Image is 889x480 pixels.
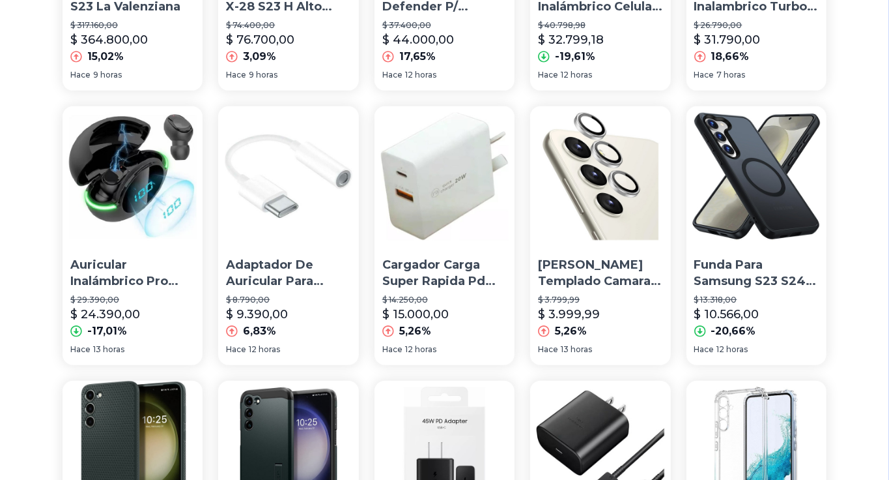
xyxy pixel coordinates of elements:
[87,323,127,339] p: -17,01%
[711,49,750,65] p: 18,66%
[70,305,140,323] p: $ 24.390,00
[686,106,826,247] img: Funda Para Samsung S23 S24 Ultra Plus Compatible Magsafe
[405,344,436,355] span: 12 horas
[382,305,449,323] p: $ 15.000,00
[70,70,91,80] span: Hace
[382,20,507,31] p: $ 37.400,00
[63,106,203,247] img: Auricular Inalámbrico Pro Táctil Para Samsung S22 S23 S24
[399,49,436,65] p: 17,65%
[226,344,246,355] span: Hace
[93,344,124,355] span: 13 horas
[694,295,819,305] p: $ 13.318,00
[382,70,402,80] span: Hace
[694,70,714,80] span: Hace
[243,323,276,339] p: 6,83%
[70,295,195,305] p: $ 29.390,00
[555,323,587,339] p: 5,26%
[374,106,515,365] a: Cargador Carga Super Rapida Pd 20w Para S23 S22 S21 S20feCargador Carga Super Rapida Pd 20w Para ...
[694,305,759,323] p: $ 10.566,00
[405,70,436,80] span: 12 horas
[382,344,402,355] span: Hace
[63,106,203,365] a: Auricular Inalámbrico Pro Táctil Para Samsung S22 S23 S24Auricular Inalámbrico Pro Táctil Para Sa...
[538,295,662,305] p: $ 3.799,99
[561,70,592,80] span: 12 horas
[538,31,604,49] p: $ 32.799,18
[218,106,358,247] img: Adaptador De Auricular Para Samsung S22/ S23/ S24/ Ultra
[226,257,350,290] p: Adaptador De Auricular Para Samsung S22/ S23/ S24/ Ultra
[711,323,756,339] p: -20,66%
[530,106,670,365] a: Vidrio Templado Camara Para Samsung S23 S23 Plus Ultra [PERSON_NAME] Templado Camara Para Samsung...
[249,70,277,80] span: 9 horas
[538,305,600,323] p: $ 3.999,99
[226,31,294,49] p: $ 76.700,00
[717,70,746,80] span: 7 horas
[686,106,826,365] a: Funda Para Samsung S23 S24 Ultra Plus Compatible MagsafeFunda Para Samsung S23 S24 Ultra Plus Com...
[70,257,195,290] p: Auricular Inalámbrico Pro Táctil Para Samsung S22 S23 S24
[538,70,558,80] span: Hace
[93,70,122,80] span: 9 horas
[399,323,431,339] p: 5,26%
[226,295,350,305] p: $ 8.790,00
[530,106,670,247] img: Vidrio Templado Camara Para Samsung S23 S23 Plus Ultra
[226,305,288,323] p: $ 9.390,00
[717,344,748,355] span: 12 horas
[218,106,358,365] a: Adaptador De Auricular Para Samsung S22/ S23/ S24/ UltraAdaptador De Auricular Para Samsung S22/ ...
[374,106,515,247] img: Cargador Carga Super Rapida Pd 20w Para S23 S22 S21 S20fe
[538,344,558,355] span: Hace
[226,70,246,80] span: Hace
[70,31,148,49] p: $ 364.800,00
[561,344,592,355] span: 13 horas
[555,49,595,65] p: -19,61%
[87,49,124,65] p: 15,02%
[70,344,91,355] span: Hace
[382,31,454,49] p: $ 44.000,00
[70,20,195,31] p: $ 317.160,00
[249,344,280,355] span: 12 horas
[226,20,350,31] p: $ 74.400,00
[382,295,507,305] p: $ 14.250,00
[694,20,819,31] p: $ 26.790,00
[538,20,662,31] p: $ 40.798,98
[694,257,819,290] p: Funda Para Samsung S23 S24 Ultra Plus Compatible Magsafe
[538,257,662,290] p: [PERSON_NAME] Templado Camara Para Samsung S23 S23 Plus Ultra
[243,49,276,65] p: 3,09%
[694,344,714,355] span: Hace
[694,31,761,49] p: $ 31.790,00
[382,257,507,290] p: Cargador Carga Super Rapida Pd 20w Para S23 S22 S21 S20fe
